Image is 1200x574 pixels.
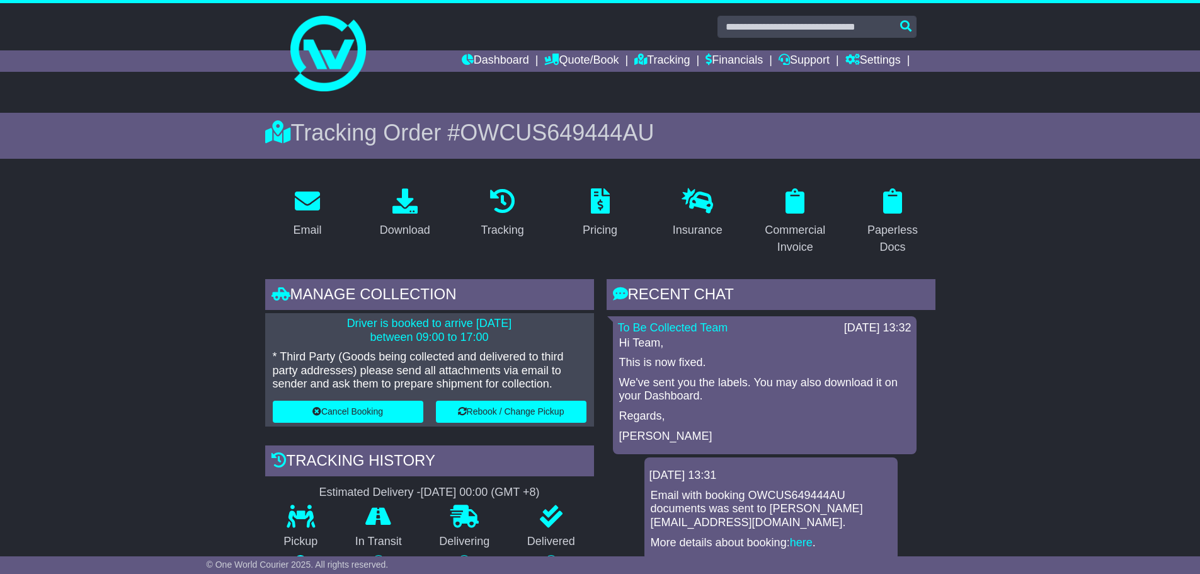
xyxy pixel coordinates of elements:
button: Rebook / Change Pickup [436,401,586,423]
a: Tracking [472,184,532,243]
a: Email [285,184,329,243]
p: Hi Team, [619,336,910,350]
div: Manage collection [265,279,594,313]
div: Commercial Invoice [761,222,830,256]
p: This is now fixed. [619,356,910,370]
a: Commercial Invoice [753,184,838,260]
a: Paperless Docs [850,184,935,260]
a: Dashboard [462,50,529,72]
div: Tracking history [265,445,594,479]
div: [DATE] 13:32 [844,321,911,335]
p: Regards, [619,410,910,423]
div: Tracking [481,222,523,239]
span: OWCUS649444AU [460,120,654,146]
a: Download [372,184,438,243]
p: Email with booking OWCUS649444AU documents was sent to [PERSON_NAME][EMAIL_ADDRESS][DOMAIN_NAME]. [651,489,891,530]
div: Estimated Delivery - [265,486,594,500]
a: here [790,536,813,549]
a: Quote/Book [544,50,619,72]
a: Support [779,50,830,72]
a: Tracking [634,50,690,72]
div: RECENT CHAT [607,279,935,313]
p: Driver is booked to arrive [DATE] between 09:00 to 17:00 [273,317,586,344]
div: Download [380,222,430,239]
p: In Transit [336,535,421,549]
div: Paperless Docs [859,222,927,256]
button: Cancel Booking [273,401,423,423]
p: Delivering [421,535,509,549]
p: * Third Party (Goods being collected and delivered to third party addresses) please send all atta... [273,350,586,391]
a: Financials [706,50,763,72]
p: We've sent you the labels. You may also download it on your Dashboard. [619,376,910,403]
p: Pickup [265,535,337,549]
a: To Be Collected Team [618,321,728,334]
a: Pricing [574,184,626,243]
p: [PERSON_NAME] [619,430,910,444]
span: © One World Courier 2025. All rights reserved. [207,560,389,570]
a: Settings [845,50,901,72]
div: Email [293,222,321,239]
div: [DATE] 13:31 [649,469,893,483]
div: Insurance [673,222,723,239]
div: Pricing [583,222,617,239]
p: Delivered [508,535,594,549]
a: Insurance [665,184,731,243]
p: More details about booking: . [651,536,891,550]
div: [DATE] 00:00 (GMT +8) [421,486,540,500]
div: Tracking Order # [265,119,935,146]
